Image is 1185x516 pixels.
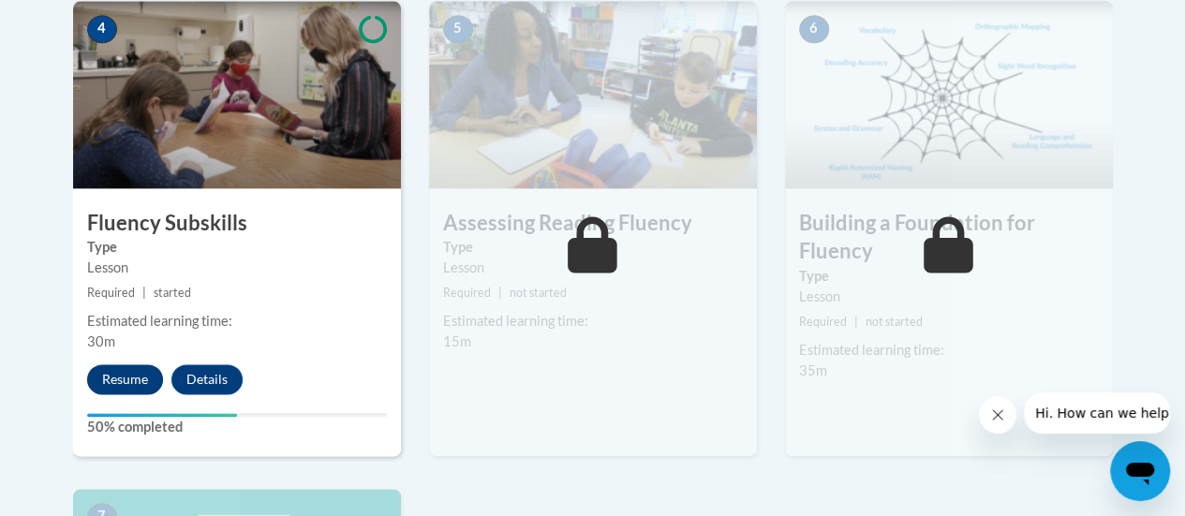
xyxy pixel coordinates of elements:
[154,286,191,300] span: started
[73,1,401,188] img: Course Image
[799,266,1099,287] label: Type
[11,13,152,28] span: Hi. How can we help?
[443,333,471,349] span: 15m
[142,286,146,300] span: |
[785,1,1113,188] img: Course Image
[1110,441,1170,501] iframe: Button to launch messaging window
[443,286,491,300] span: Required
[799,362,827,378] span: 35m
[87,311,387,332] div: Estimated learning time:
[429,209,757,238] h3: Assessing Reading Fluency
[73,209,401,238] h3: Fluency Subskills
[87,364,163,394] button: Resume
[87,258,387,278] div: Lesson
[510,286,567,300] span: not started
[785,209,1113,267] h3: Building a Foundation for Fluency
[429,1,757,188] img: Course Image
[979,396,1016,434] iframe: Close message
[498,286,502,300] span: |
[87,237,387,258] label: Type
[443,237,743,258] label: Type
[87,15,117,43] span: 4
[171,364,243,394] button: Details
[443,258,743,278] div: Lesson
[799,287,1099,307] div: Lesson
[799,15,829,43] span: 6
[866,315,923,329] span: not started
[1024,392,1170,434] iframe: Message from company
[799,315,847,329] span: Required
[87,333,115,349] span: 30m
[87,413,237,417] div: Your progress
[443,15,473,43] span: 5
[443,311,743,332] div: Estimated learning time:
[854,315,858,329] span: |
[799,340,1099,361] div: Estimated learning time:
[87,286,135,300] span: Required
[87,417,387,437] label: 50% completed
